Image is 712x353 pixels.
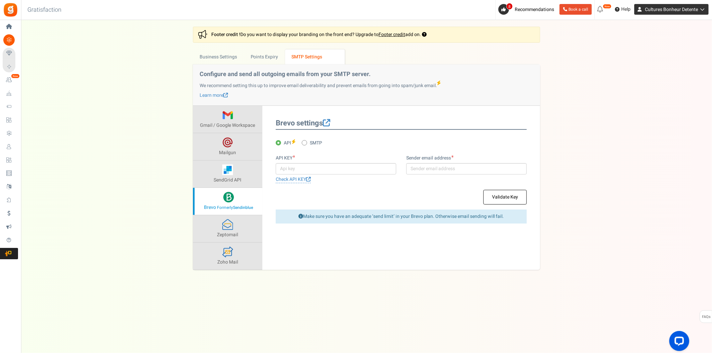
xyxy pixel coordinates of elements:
a: Book a call [559,4,592,15]
button: Validate Key [483,190,527,205]
span: Help [620,6,631,13]
a: Learn more [200,92,228,99]
span: 8 [506,3,513,10]
a: Learn more [323,118,330,128]
span: Cultures Bonheur Detente [645,6,698,13]
span: SMTP [310,140,322,146]
a: Mailgun [193,133,262,160]
a: 8 Recommendations [498,4,557,15]
span: FAQs [702,311,711,323]
a: New [3,74,18,86]
i: Recommended [437,80,441,85]
label: API KEY [276,155,295,161]
span: Brevo [204,204,216,211]
input: Api key [276,163,396,174]
label: Sender email address [406,155,454,161]
em: New [603,4,612,9]
span: API [284,140,291,146]
a: Business Settings [193,49,244,64]
a: Zoho Mail [193,243,262,270]
a: Gmail / Google Workspace [193,106,262,133]
strong: Footer credit ! [211,31,240,38]
em: New [11,74,20,78]
div: Do you want to display your branding on the front end? Upgrade to add on. [193,27,540,43]
img: Gratisfaction [3,2,18,17]
h4: Configure and send all outgoing emails from your SMTP server. [200,71,533,78]
span: Gmail / Google Workspace [200,122,255,129]
span: Mailgun [219,149,236,156]
a: Check API KEY [276,176,311,183]
a: Brevo FormerlySendinblue [193,188,262,215]
div: Make sure you have an adequate ‘send limit’ in your Brevo plan. Otherwise email sending will fail. [276,210,527,224]
a: Points Expiry [244,49,285,64]
h3: Brevo settings [276,119,527,129]
span: Recommendations [515,6,554,13]
span: Formerly [217,205,253,211]
input: Sender email address [406,163,527,174]
a: Zeptomail [193,215,262,242]
a: SendGrid API [193,160,262,188]
p: We recommend setting this up to improve email deliverability and prevent emails from going into s... [200,81,533,89]
h3: Gratisfaction [20,3,69,17]
strong: Sendinblue [233,205,253,211]
a: SMTP Settings [285,49,345,64]
span: SendGrid API [214,176,242,184]
a: Footer credit [379,31,405,38]
a: Help [612,4,633,15]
